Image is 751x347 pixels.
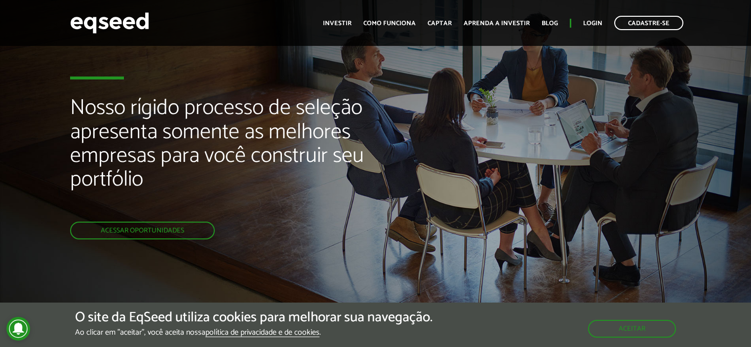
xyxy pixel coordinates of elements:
[70,222,215,239] a: Acessar oportunidades
[542,20,558,27] a: Blog
[428,20,452,27] a: Captar
[70,10,149,36] img: EqSeed
[363,20,416,27] a: Como funciona
[205,329,319,337] a: política de privacidade e de cookies
[464,20,530,27] a: Aprenda a investir
[70,96,431,222] h2: Nosso rígido processo de seleção apresenta somente as melhores empresas para você construir seu p...
[75,328,433,337] p: Ao clicar em "aceitar", você aceita nossa .
[583,20,602,27] a: Login
[588,320,676,338] button: Aceitar
[75,310,433,325] h5: O site da EqSeed utiliza cookies para melhorar sua navegação.
[323,20,352,27] a: Investir
[614,16,683,30] a: Cadastre-se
